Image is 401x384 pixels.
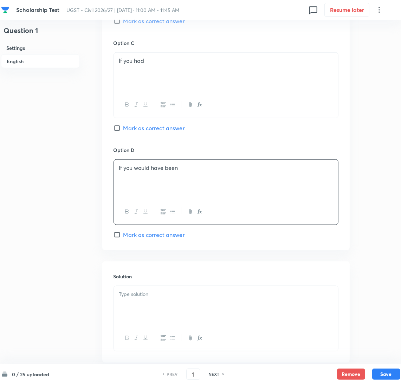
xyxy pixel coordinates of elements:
p: If you would have been [119,164,333,172]
h6: Settings [1,41,80,54]
button: Resume later [324,3,369,17]
h6: Option D [114,146,338,154]
a: Company Logo [1,6,11,14]
h6: 0 / 25 uploaded [12,371,50,378]
h6: English [1,54,80,68]
img: Company Logo [1,6,9,14]
h6: PREV [167,371,178,377]
span: Mark as correct answer [123,17,185,25]
h6: Solution [114,273,338,280]
span: UGST - Civil 2026/27 | [DATE] · 11:00 AM - 11:45 AM [66,7,179,13]
span: Mark as correct answer [123,124,185,132]
button: Remove [337,369,365,380]
span: Scholarship Test [16,6,59,13]
h6: NEXT [209,371,220,377]
h6: Option C [114,39,338,47]
span: Mark as correct answer [123,231,185,239]
p: If you had [119,57,333,65]
button: Save [372,369,400,380]
h4: Question 1 [1,25,80,41]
